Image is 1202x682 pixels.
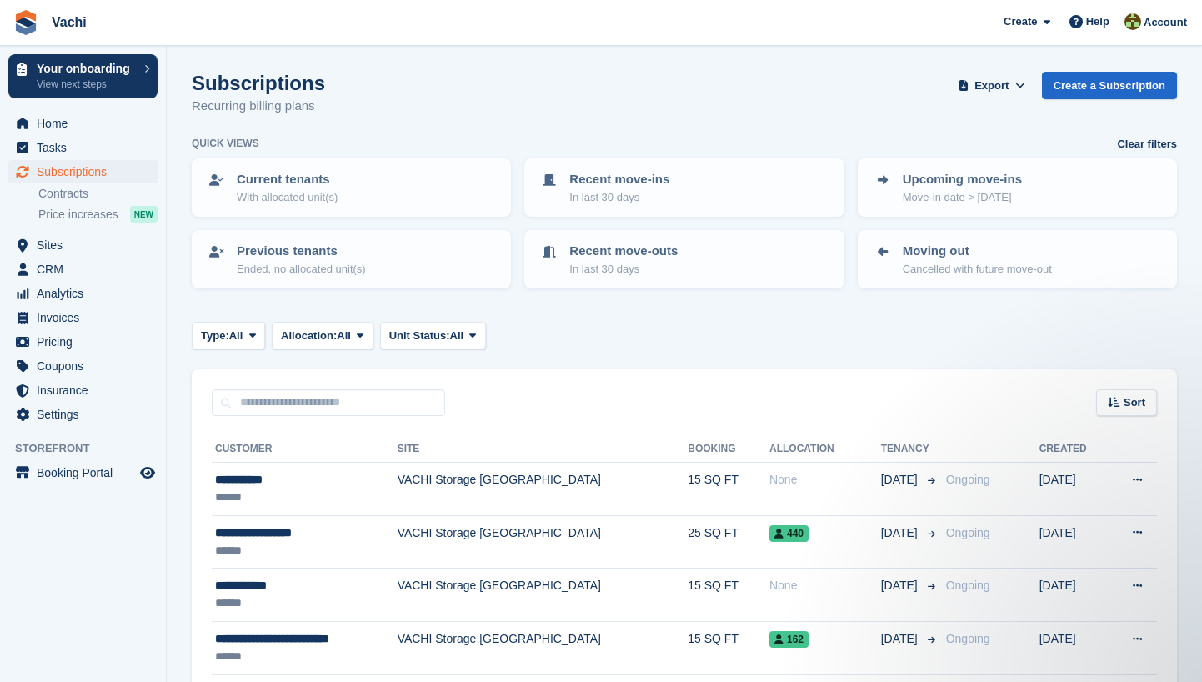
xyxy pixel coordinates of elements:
a: Recent move-outs In last 30 days [526,232,842,287]
th: Allocation [769,436,881,463]
div: None [769,471,881,489]
a: Price increases NEW [38,205,158,223]
p: View next steps [37,77,136,92]
span: Ongoing [946,473,990,486]
span: Analytics [37,282,137,305]
p: Upcoming move-ins [903,170,1022,189]
a: menu [8,233,158,257]
a: menu [8,282,158,305]
td: [DATE] [1039,463,1108,516]
p: Previous tenants [237,242,366,261]
span: [DATE] [881,577,921,594]
span: Ongoing [946,579,990,592]
td: [DATE] [1039,515,1108,569]
p: Your onboarding [37,63,136,74]
span: Unit Status: [389,328,450,344]
span: 162 [769,631,809,648]
span: Booking Portal [37,461,137,484]
span: Pricing [37,330,137,354]
a: menu [8,354,158,378]
td: [DATE] [1039,621,1108,674]
span: CRM [37,258,137,281]
p: Moving out [903,242,1052,261]
span: Ongoing [946,526,990,539]
span: Subscriptions [37,160,137,183]
td: VACHI Storage [GEOGRAPHIC_DATA] [398,621,689,674]
span: [DATE] [881,630,921,648]
td: 15 SQ FT [688,569,769,622]
span: Type: [201,328,229,344]
a: menu [8,160,158,183]
a: menu [8,461,158,484]
td: VACHI Storage [GEOGRAPHIC_DATA] [398,463,689,516]
a: Preview store [138,463,158,483]
h6: Quick views [192,136,259,151]
span: Ongoing [946,632,990,645]
button: Export [955,72,1029,99]
span: Tasks [37,136,137,159]
p: Recent move-ins [569,170,669,189]
td: 15 SQ FT [688,463,769,516]
span: [DATE] [881,471,921,489]
th: Booking [688,436,769,463]
div: None [769,577,881,594]
td: VACHI Storage [GEOGRAPHIC_DATA] [398,569,689,622]
span: Settings [37,403,137,426]
div: NEW [130,206,158,223]
a: menu [8,306,158,329]
h1: Subscriptions [192,72,325,94]
th: Customer [212,436,398,463]
span: Sort [1124,394,1145,411]
span: Coupons [37,354,137,378]
span: Sites [37,233,137,257]
img: Anete Gre [1124,13,1141,30]
a: Recent move-ins In last 30 days [526,160,842,215]
span: [DATE] [881,524,921,542]
a: Current tenants With allocated unit(s) [193,160,509,215]
span: Account [1144,14,1187,31]
a: Vachi [45,8,93,36]
span: 440 [769,525,809,542]
span: All [450,328,464,344]
p: Cancelled with future move-out [903,261,1052,278]
span: Price increases [38,207,118,223]
span: Invoices [37,306,137,329]
p: Recurring billing plans [192,97,325,116]
button: Type: All [192,322,265,349]
span: Insurance [37,379,137,402]
span: All [229,328,243,344]
a: menu [8,379,158,402]
img: stora-icon-8386f47178a22dfd0bd8f6a31ec36ba5ce8667c1dd55bd0f319d3a0aa187defe.svg [13,10,38,35]
p: Move-in date > [DATE] [903,189,1022,206]
span: All [337,328,351,344]
p: In last 30 days [569,189,669,206]
button: Unit Status: All [380,322,486,349]
span: Help [1086,13,1109,30]
span: Allocation: [281,328,337,344]
th: Created [1039,436,1108,463]
a: Moving out Cancelled with future move-out [859,232,1175,287]
a: Create a Subscription [1042,72,1177,99]
td: 25 SQ FT [688,515,769,569]
a: Contracts [38,186,158,202]
a: Clear filters [1117,136,1177,153]
span: Create [1004,13,1037,30]
a: Upcoming move-ins Move-in date > [DATE] [859,160,1175,215]
p: With allocated unit(s) [237,189,338,206]
p: Recent move-outs [569,242,678,261]
span: Storefront [15,440,166,457]
td: 15 SQ FT [688,621,769,674]
button: Allocation: All [272,322,373,349]
p: Current tenants [237,170,338,189]
a: menu [8,258,158,281]
th: Tenancy [881,436,939,463]
th: Site [398,436,689,463]
a: menu [8,330,158,354]
p: Ended, no allocated unit(s) [237,261,366,278]
a: Your onboarding View next steps [8,54,158,98]
p: In last 30 days [569,261,678,278]
a: menu [8,136,158,159]
td: [DATE] [1039,569,1108,622]
a: menu [8,112,158,135]
a: menu [8,403,158,426]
